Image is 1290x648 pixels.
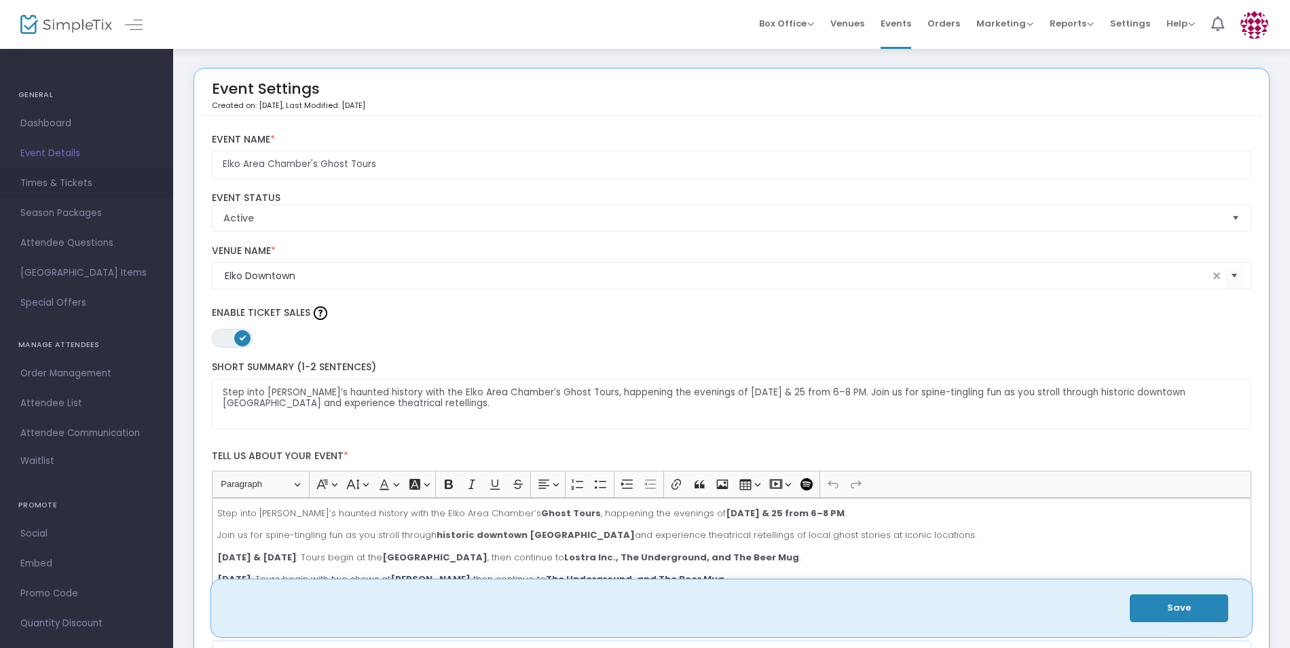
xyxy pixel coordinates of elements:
[205,443,1258,471] label: Tell us about your event
[541,507,601,520] strong: Ghost Tours
[239,334,246,341] span: ON
[20,175,153,192] span: Times & Tickets
[18,82,155,109] h4: GENERAL
[20,234,153,252] span: Attendee Questions
[212,192,1252,204] label: Event Status
[20,454,54,468] span: Waitlist
[881,6,911,41] span: Events
[212,498,1252,634] div: Rich Text Editor, main
[927,6,960,41] span: Orders
[20,395,153,412] span: Attendee List
[20,115,153,132] span: Dashboard
[20,555,153,573] span: Embed
[212,360,376,374] span: Short Summary (1-2 Sentences)
[390,573,473,586] strong: [PERSON_NAME],
[217,573,1245,586] p: : Tours begin with two shows at then continue to .
[759,17,814,30] span: Box Office
[20,615,153,632] span: Quantity Discount
[212,245,1252,257] label: Venue Name
[20,425,153,442] span: Attendee Communication
[225,269,1209,283] input: Select Venue
[217,551,1245,564] p: : Tours begin at the , then continue to .
[20,525,153,543] span: Social
[20,204,153,222] span: Season Packages
[382,551,487,564] strong: [GEOGRAPHIC_DATA]
[830,6,864,41] span: Venues
[1225,262,1244,290] button: Select
[212,100,365,111] p: Created on: [DATE]
[212,75,365,115] div: Event Settings
[726,507,845,520] strong: [DATE] & 25 from 6–8 PM
[282,100,365,111] span: , Last Modified: [DATE]
[564,551,799,564] strong: Lostra Inc., The Underground, and The Beer Mug
[18,492,155,519] h4: PROMOTE
[20,585,153,602] span: Promo Code
[221,476,291,492] span: Paragraph
[1226,205,1245,231] button: Select
[314,306,327,320] img: question-mark
[215,474,306,495] button: Paragraph
[437,528,635,541] strong: historic downtown [GEOGRAPHIC_DATA]
[217,528,1245,542] p: Join us for spine-tingling fun as you stroll through and experience theatrical retellings of loca...
[212,471,1252,498] div: Editor toolbar
[1110,6,1150,41] span: Settings
[1209,268,1225,284] span: clear
[212,134,1252,146] label: Event Name
[217,551,297,564] strong: [DATE] & [DATE]
[20,145,153,162] span: Event Details
[223,211,1221,225] span: Active
[1050,17,1094,30] span: Reports
[546,573,724,586] strong: The Underground, and The Beer Mug
[217,507,1245,520] p: Step into [PERSON_NAME]’s haunted history with the Elko Area Chamber’s , happening the evenings of .
[20,294,153,312] span: Special Offers
[20,264,153,282] span: [GEOGRAPHIC_DATA] Items
[212,151,1252,179] input: Enter Event Name
[20,365,153,382] span: Order Management
[18,331,155,359] h4: MANAGE ATTENDEES
[1130,594,1228,622] button: Save
[217,573,251,586] strong: [DATE]
[212,303,1252,323] label: Enable Ticket Sales
[976,17,1033,30] span: Marketing
[1166,17,1195,30] span: Help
